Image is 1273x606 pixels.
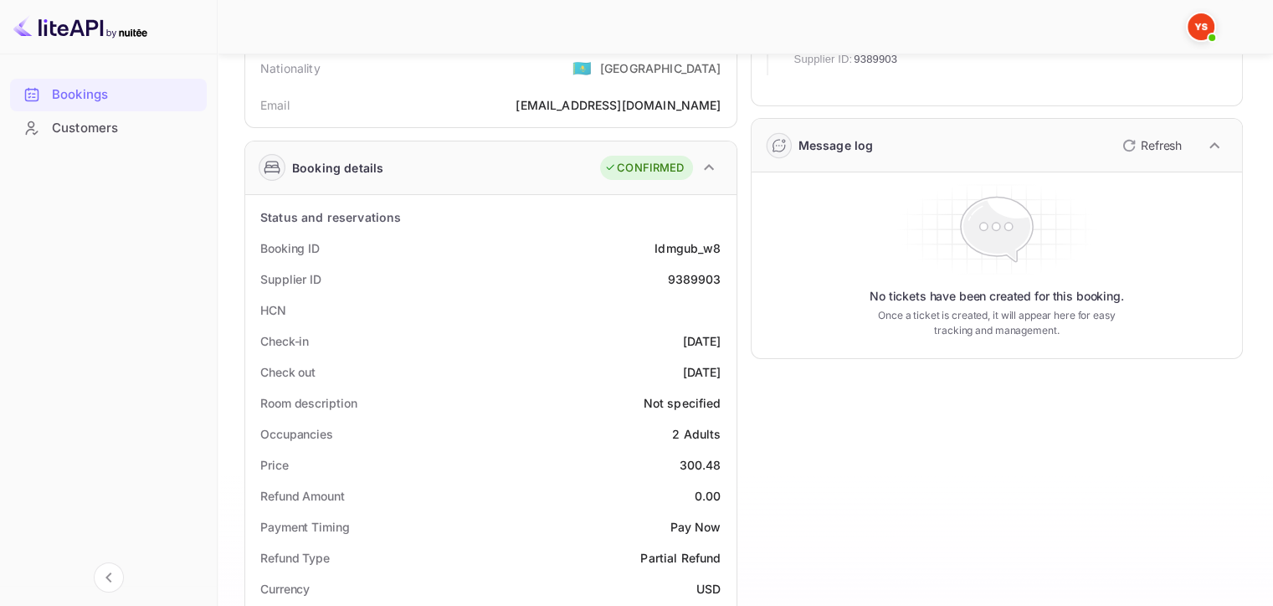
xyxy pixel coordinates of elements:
[260,549,330,567] div: Refund Type
[683,332,721,350] div: [DATE]
[10,112,207,143] a: Customers
[13,13,147,40] img: LiteAPI logo
[870,288,1124,305] p: No tickets have been created for this booking.
[260,301,286,319] div: HCN
[672,425,721,443] div: 2 Adults
[260,96,290,114] div: Email
[52,119,198,138] div: Customers
[94,562,124,593] button: Collapse navigation
[260,487,345,505] div: Refund Amount
[52,85,198,105] div: Bookings
[260,239,320,257] div: Booking ID
[260,208,401,226] div: Status and reservations
[10,112,207,145] div: Customers
[260,456,289,474] div: Price
[260,270,321,288] div: Supplier ID
[1188,13,1214,40] img: Yandex Support
[260,332,309,350] div: Check-in
[696,580,721,598] div: USD
[10,79,207,110] a: Bookings
[260,425,333,443] div: Occupancies
[1112,132,1188,159] button: Refresh
[1141,136,1182,154] p: Refresh
[572,53,592,83] span: United States
[670,518,721,536] div: Pay Now
[680,456,721,474] div: 300.48
[683,363,721,381] div: [DATE]
[516,96,721,114] div: [EMAIL_ADDRESS][DOMAIN_NAME]
[644,394,721,412] div: Not specified
[292,159,383,177] div: Booking details
[794,51,853,68] span: Supplier ID:
[260,394,357,412] div: Room description
[10,79,207,111] div: Bookings
[798,136,874,154] div: Message log
[260,59,321,77] div: Nationality
[854,51,897,68] span: 9389903
[600,59,721,77] div: [GEOGRAPHIC_DATA]
[667,270,721,288] div: 9389903
[695,487,721,505] div: 0.00
[654,239,721,257] div: Idmgub_w8
[260,363,316,381] div: Check out
[260,518,350,536] div: Payment Timing
[260,580,310,598] div: Currency
[865,308,1128,338] p: Once a ticket is created, it will appear here for easy tracking and management.
[640,549,721,567] div: Partial Refund
[604,160,684,177] div: CONFIRMED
